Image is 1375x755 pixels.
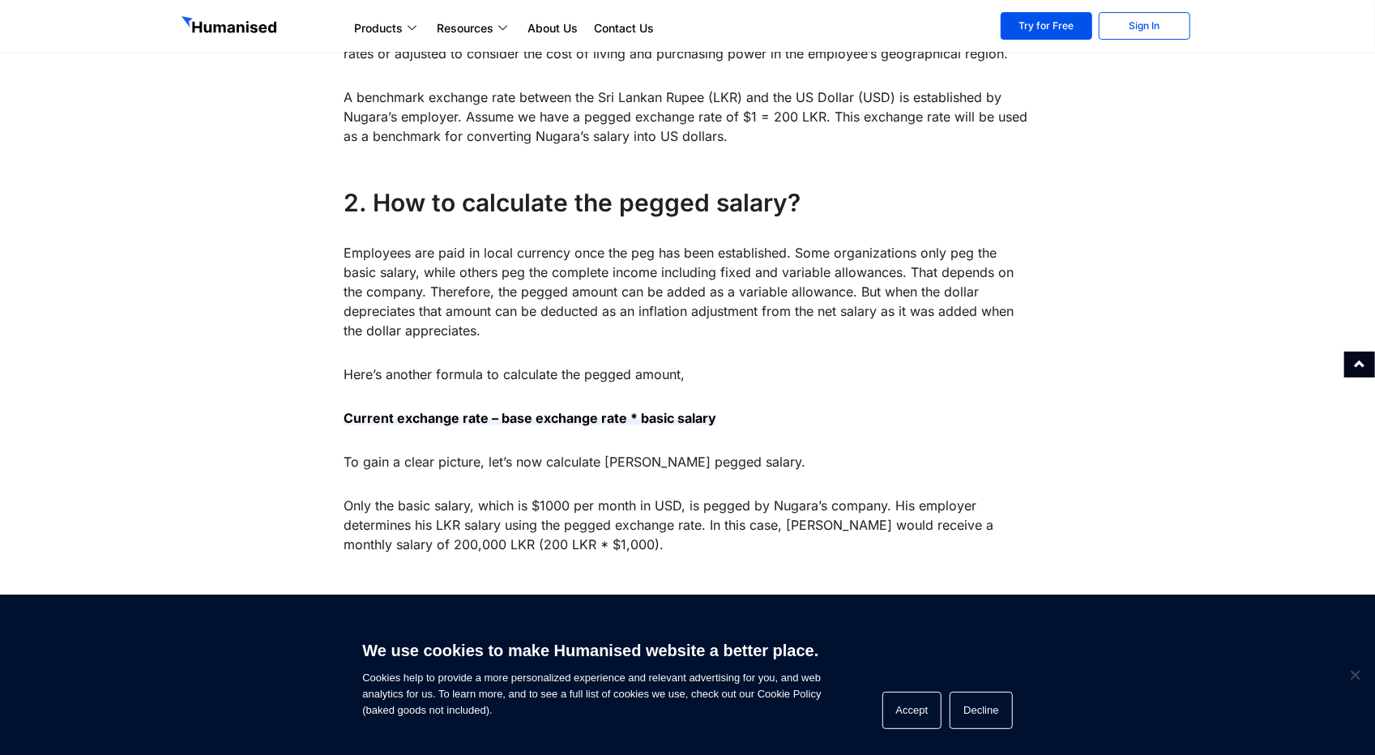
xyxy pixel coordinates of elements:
p: Employees are paid in local currency once the peg has been established. Some organizations only p... [344,243,1031,340]
button: Decline [950,692,1012,729]
p: To gain a clear picture, let’s now calculate [PERSON_NAME] pegged salary. [344,452,1031,471]
strong: Current exchange rate – base exchange rate * basic salary [344,410,716,426]
p: Only the basic salary, which is $1000 per month in USD, is pegged by Nugara’s company. His employ... [344,496,1031,554]
a: Sign In [1099,12,1190,40]
a: About Us [519,19,586,38]
p: Here’s another formula to calculate the pegged amount, [344,365,1031,384]
p: A benchmark exchange rate between the Sri Lankan Rupee (LKR) and the US Dollar (USD) is establish... [344,87,1031,146]
a: Resources [429,19,519,38]
h6: We use cookies to make Humanised website a better place. [362,639,821,662]
h4: 2. How to calculate the pegged salary? [344,186,1031,219]
span: Decline [1347,667,1363,683]
button: Accept [882,692,942,729]
a: Products [346,19,429,38]
img: GetHumanised Logo [181,16,280,37]
span: Cookies help to provide a more personalized experience and relevant advertising for you, and web ... [362,631,821,719]
a: Contact Us [586,19,662,38]
a: Try for Free [1001,12,1092,40]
